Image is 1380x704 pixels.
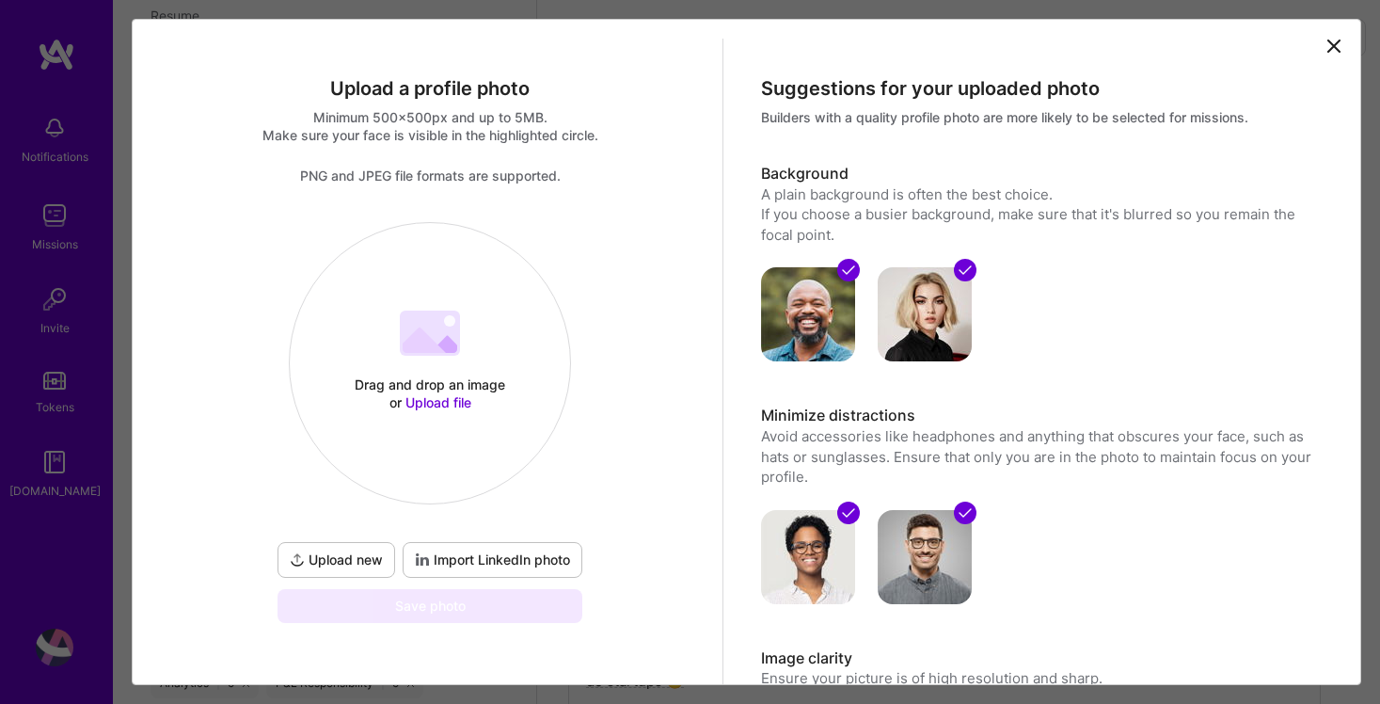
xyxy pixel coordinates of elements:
div: Drag and drop an image or [350,376,510,411]
div: Upload a profile photo [151,76,708,101]
h3: Image clarity [761,648,1318,669]
span: Upload file [405,394,471,410]
button: Import LinkedIn photo [403,542,582,578]
h3: Minimize distractions [761,406,1318,426]
div: Suggestions for your uploaded photo [761,76,1318,101]
div: Make sure your face is visible in the highlighted circle. [151,126,708,144]
div: Builders with a quality profile photo are more likely to be selected for missions. [761,108,1318,126]
img: avatar [878,510,972,604]
img: avatar [761,267,855,361]
span: Upload new [290,551,383,569]
div: To import a profile photo add your LinkedIn URL to your profile. [403,542,582,578]
div: A plain background is often the best choice. [761,184,1318,204]
img: avatar [878,267,972,361]
div: If you choose a busier background, make sure that it's blurred so you remain the focal point. [761,204,1318,245]
div: PNG and JPEG file formats are supported. [151,167,708,184]
p: Ensure your picture is of high resolution and sharp. [761,668,1318,688]
div: Minimum 500x500px and up to 5MB. [151,108,708,126]
i: icon UploadDark [290,552,305,568]
button: Upload new [278,542,395,578]
img: avatar [761,510,855,604]
i: icon LinkedInDarkV2 [415,552,430,568]
div: Drag and drop an image or Upload fileUpload newImport LinkedIn photoSave photo [274,222,586,623]
p: Avoid accessories like headphones and anything that obscures your face, such as hats or sunglasse... [761,426,1318,487]
h3: Background [761,164,1318,184]
span: Import LinkedIn photo [415,551,570,569]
